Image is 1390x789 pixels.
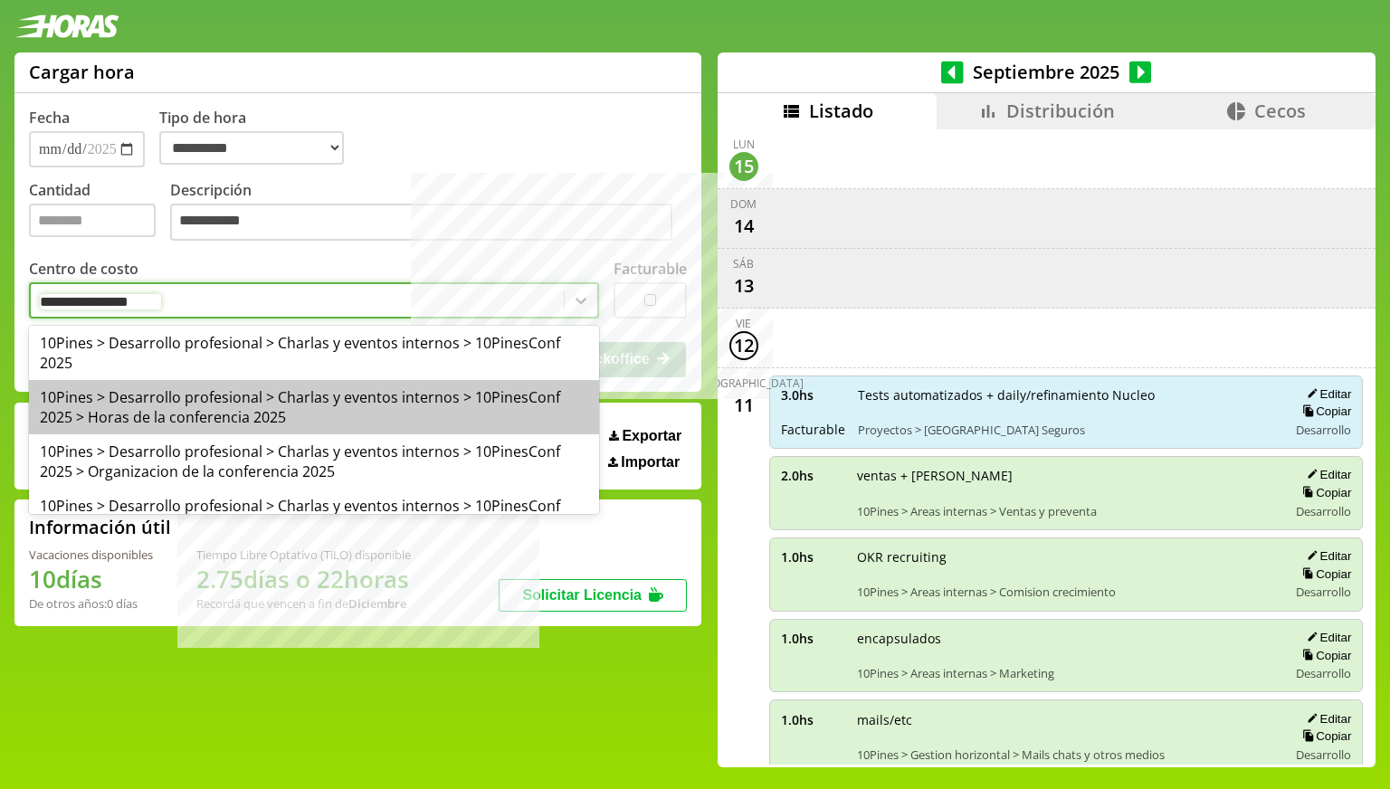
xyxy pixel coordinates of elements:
div: Vacaciones disponibles [29,547,153,563]
span: 10Pines > Areas internas > Comision crecimiento [857,584,1276,600]
h2: Información útil [29,515,171,539]
span: Cecos [1254,99,1306,123]
textarea: Descripción [170,204,672,242]
span: 2.0 hs [781,467,844,484]
div: 13 [729,271,758,300]
div: [DEMOGRAPHIC_DATA] [684,375,804,391]
span: 3.0 hs [781,386,845,404]
button: Editar [1301,386,1351,402]
span: OKR recruiting [857,548,1276,566]
span: Desarrollo [1296,665,1351,681]
div: 10Pines > Desarrollo profesional > Charlas y eventos internos > 10PinesConf 2025 > Organizacion d... [29,434,599,489]
h1: 2.75 días o 22 horas [196,563,411,595]
input: Cantidad [29,204,156,237]
label: Centro de costo [29,259,138,279]
button: Copiar [1297,404,1351,419]
span: Exportar [622,428,681,444]
button: Solicitar Licencia [499,579,687,612]
button: Editar [1301,548,1351,564]
select: Tipo de hora [159,131,344,165]
h1: 10 días [29,563,153,595]
label: Tipo de hora [159,108,358,167]
div: 15 [729,152,758,181]
div: Recordá que vencen a fin de [196,595,411,612]
label: Fecha [29,108,70,128]
span: Listado [809,99,873,123]
span: Solicitar Licencia [522,587,642,603]
button: Copiar [1297,485,1351,500]
div: 10Pines > Desarrollo profesional > Charlas y eventos internos > 10PinesConf 2025 > Preparacion de... [29,489,599,543]
label: Descripción [170,180,687,246]
span: Desarrollo [1296,584,1351,600]
div: lun [733,137,755,152]
span: 1.0 hs [781,630,844,647]
span: mails/etc [857,711,1276,728]
div: 14 [729,212,758,241]
span: Distribución [1006,99,1115,123]
span: 1.0 hs [781,548,844,566]
span: ventas + [PERSON_NAME] [857,467,1276,484]
div: 12 [729,331,758,360]
div: Tiempo Libre Optativo (TiLO) disponible [196,547,411,563]
button: Editar [1301,630,1351,645]
div: dom [730,196,757,212]
div: scrollable content [718,129,1376,765]
span: 10Pines > Areas internas > Ventas y preventa [857,503,1276,519]
span: Importar [621,454,680,471]
span: Proyectos > [GEOGRAPHIC_DATA] Seguros [858,422,1276,438]
h1: Cargar hora [29,60,135,84]
div: 10Pines > Desarrollo profesional > Charlas y eventos internos > 10PinesConf 2025 [29,326,599,380]
div: sáb [733,256,754,271]
div: vie [736,316,751,331]
img: logotipo [14,14,119,38]
span: 10Pines > Gestion horizontal > Mails chats y otros medios [857,746,1276,763]
button: Editar [1301,711,1351,727]
button: Copiar [1297,728,1351,744]
label: Facturable [614,259,687,279]
button: Copiar [1297,566,1351,582]
span: 10Pines > Areas internas > Marketing [857,665,1276,681]
button: Editar [1301,467,1351,482]
span: Septiembre 2025 [964,60,1129,84]
span: Desarrollo [1296,503,1351,519]
span: Facturable [781,421,845,438]
button: Exportar [604,427,687,445]
div: De otros años: 0 días [29,595,153,612]
span: encapsulados [857,630,1276,647]
span: Desarrollo [1296,746,1351,763]
button: Copiar [1297,648,1351,663]
div: 11 [729,391,758,420]
span: Desarrollo [1296,422,1351,438]
div: 10Pines > Desarrollo profesional > Charlas y eventos internos > 10PinesConf 2025 > Horas de la co... [29,380,599,434]
label: Cantidad [29,180,170,246]
span: 1.0 hs [781,711,844,728]
span: Tests automatizados + daily/refinamiento Nucleo [858,386,1276,404]
b: Diciembre [348,595,406,612]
